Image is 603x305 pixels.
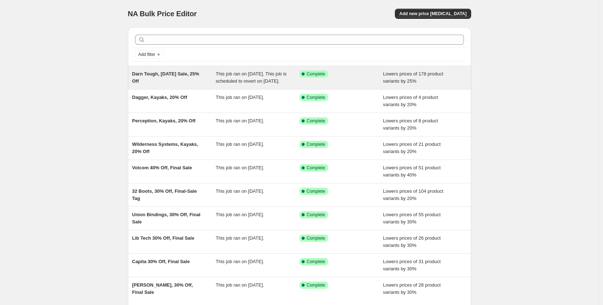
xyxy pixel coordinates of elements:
[307,188,325,194] span: Complete
[132,71,199,84] span: Darn Tough, [DATE] Sale, 25% Off
[395,9,471,19] button: Add new price [MEDICAL_DATA]
[132,188,197,201] span: 32 Boots, 30% Off, Final-Sale Tag
[307,282,325,288] span: Complete
[216,259,264,264] span: This job ran on [DATE].
[135,50,164,59] button: Add filter
[216,165,264,170] span: This job ran on [DATE].
[216,141,264,147] span: This job ran on [DATE].
[307,259,325,265] span: Complete
[383,235,441,248] span: Lowers prices of 26 product variants by 30%
[216,235,264,241] span: This job ran on [DATE].
[132,141,198,154] span: Wilderness Systems, Kayaks, 20% Off
[383,165,441,178] span: Lowers prices of 51 product variants by 40%
[399,11,466,17] span: Add new price [MEDICAL_DATA]
[383,95,438,107] span: Lowers prices of 4 product variants by 20%
[132,95,187,100] span: Dagger, Kayaks, 20% Off
[307,235,325,241] span: Complete
[132,282,193,295] span: [PERSON_NAME], 30% Off, Final Sale
[216,188,264,194] span: This job ran on [DATE].
[138,52,155,57] span: Add filter
[307,118,325,124] span: Complete
[132,165,192,170] span: Volcom 40% Off, Final Sale
[383,141,441,154] span: Lowers prices of 21 product variants by 20%
[307,212,325,218] span: Complete
[307,71,325,77] span: Complete
[216,71,287,84] span: This job ran on [DATE]. This job is scheduled to revert on [DATE].
[383,188,443,201] span: Lowers prices of 104 product variants by 20%
[383,259,441,271] span: Lowers prices of 31 product variants by 30%
[307,165,325,171] span: Complete
[383,282,441,295] span: Lowers prices of 28 product variants by 30%
[216,95,264,100] span: This job ran on [DATE].
[307,95,325,100] span: Complete
[383,212,441,225] span: Lowers prices of 55 product variants by 30%
[132,259,190,264] span: Capita 30% Off, Final Sale
[307,141,325,147] span: Complete
[383,118,438,131] span: Lowers prices of 8 product variants by 20%
[216,212,264,217] span: This job ran on [DATE].
[132,235,194,241] span: Lib Tech 30% Off, Final Sale
[216,282,264,288] span: This job ran on [DATE].
[383,71,443,84] span: Lowers prices of 178 product variants by 25%
[132,212,201,225] span: Union Bindings, 30% Off, Final Sale
[128,10,197,18] span: NA Bulk Price Editor
[216,118,264,123] span: This job ran on [DATE].
[132,118,196,123] span: Perception, Kayaks, 20% Off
